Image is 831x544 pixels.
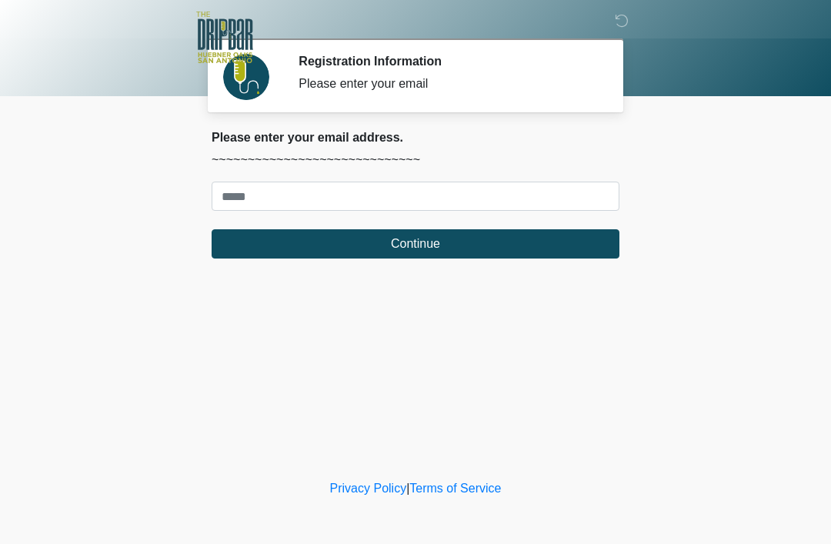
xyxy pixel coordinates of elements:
button: Continue [212,229,619,259]
img: Agent Avatar [223,54,269,100]
a: Terms of Service [409,482,501,495]
p: ~~~~~~~~~~~~~~~~~~~~~~~~~~~~~ [212,151,619,169]
a: Privacy Policy [330,482,407,495]
img: The DRIPBaR - The Strand at Huebner Oaks Logo [196,12,253,63]
div: Please enter your email [299,75,596,93]
h2: Please enter your email address. [212,130,619,145]
a: | [406,482,409,495]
